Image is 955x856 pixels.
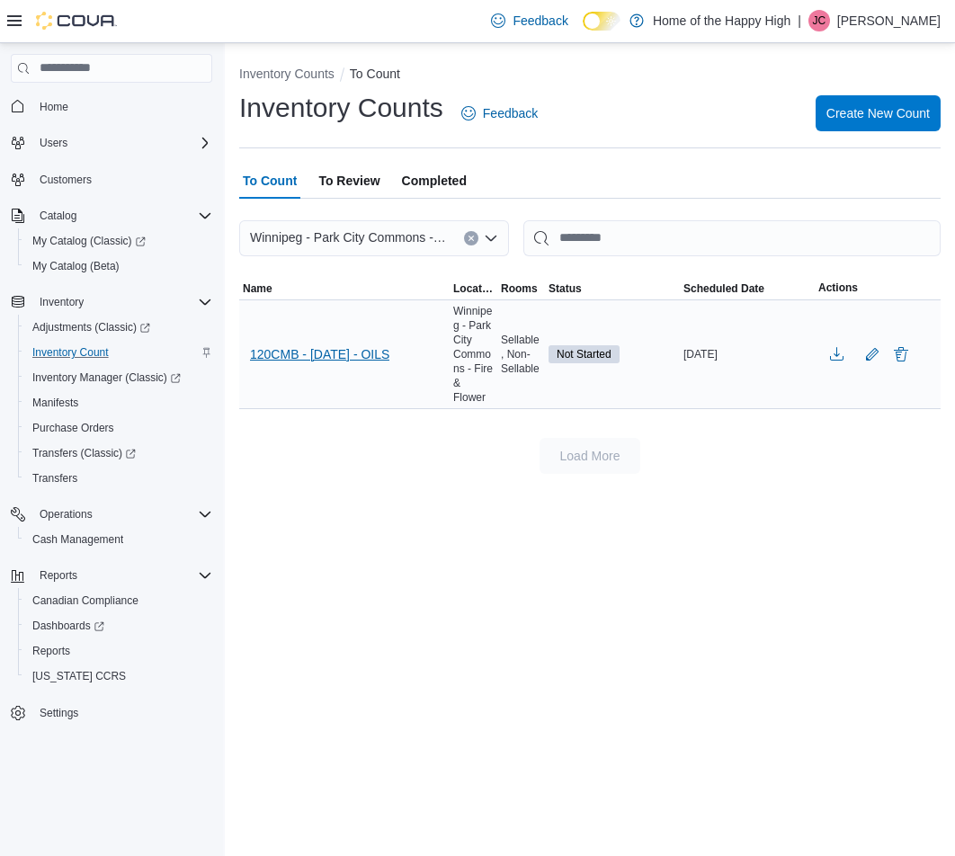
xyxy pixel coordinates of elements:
[25,529,212,550] span: Cash Management
[25,665,133,687] a: [US_STATE] CCRS
[861,341,883,368] button: Edit count details
[453,281,494,296] span: Location
[18,527,219,552] button: Cash Management
[32,205,212,227] span: Catalog
[680,343,815,365] div: [DATE]
[25,590,212,611] span: Canadian Compliance
[25,417,212,439] span: Purchase Orders
[32,669,126,683] span: [US_STATE] CCRS
[32,396,78,410] span: Manifests
[32,320,150,334] span: Adjustments (Classic)
[32,471,77,486] span: Transfers
[540,438,640,474] button: Load More
[4,700,219,726] button: Settings
[450,278,497,299] button: Location
[683,281,764,296] span: Scheduled Date
[549,345,620,363] span: Not Started
[18,441,219,466] a: Transfers (Classic)
[549,281,582,296] span: Status
[32,619,104,633] span: Dashboards
[18,340,219,365] button: Inventory Count
[653,10,790,31] p: Home of the Happy High
[32,532,123,547] span: Cash Management
[32,593,138,608] span: Canadian Compliance
[513,12,567,30] span: Feedback
[243,163,297,199] span: To Count
[32,345,109,360] span: Inventory Count
[40,136,67,150] span: Users
[484,3,575,39] a: Feedback
[32,291,91,313] button: Inventory
[25,640,77,662] a: Reports
[25,615,212,637] span: Dashboards
[25,367,212,388] span: Inventory Manager (Classic)
[32,701,212,724] span: Settings
[18,613,219,638] a: Dashboards
[25,342,212,363] span: Inventory Count
[25,255,127,277] a: My Catalog (Beta)
[816,95,941,131] button: Create New Count
[454,95,545,131] a: Feedback
[239,278,450,299] button: Name
[501,281,538,296] span: Rooms
[11,86,212,773] nav: Complex example
[18,315,219,340] a: Adjustments (Classic)
[25,615,112,637] a: Dashboards
[25,468,85,489] a: Transfers
[18,390,219,415] button: Manifests
[18,588,219,613] button: Canadian Compliance
[25,590,146,611] a: Canadian Compliance
[32,96,76,118] a: Home
[808,10,830,31] div: Jeremy Colli
[243,341,397,368] button: 120CMB - [DATE] - OILS
[545,278,680,299] button: Status
[239,90,443,126] h1: Inventory Counts
[18,254,219,279] button: My Catalog (Beta)
[25,230,153,252] a: My Catalog (Classic)
[25,417,121,439] a: Purchase Orders
[25,640,212,662] span: Reports
[837,10,941,31] p: [PERSON_NAME]
[25,468,212,489] span: Transfers
[18,664,219,689] button: [US_STATE] CCRS
[32,504,212,525] span: Operations
[32,168,212,191] span: Customers
[890,343,912,365] button: Delete
[25,342,116,363] a: Inventory Count
[464,231,478,245] button: Clear input
[557,346,611,362] span: Not Started
[250,227,446,248] span: Winnipeg - Park City Commons - Fire & Flower
[4,203,219,228] button: Catalog
[32,95,212,118] span: Home
[32,504,100,525] button: Operations
[818,281,858,295] span: Actions
[583,12,620,31] input: Dark Mode
[243,281,272,296] span: Name
[25,392,85,414] a: Manifests
[826,104,930,122] span: Create New Count
[18,466,219,491] button: Transfers
[32,132,212,154] span: Users
[4,502,219,527] button: Operations
[4,563,219,588] button: Reports
[32,205,84,227] button: Catalog
[239,67,335,81] button: Inventory Counts
[32,259,120,273] span: My Catalog (Beta)
[32,702,85,724] a: Settings
[18,228,219,254] a: My Catalog (Classic)
[32,446,136,460] span: Transfers (Classic)
[402,163,467,199] span: Completed
[560,447,620,465] span: Load More
[32,421,114,435] span: Purchase Orders
[25,665,212,687] span: Washington CCRS
[18,415,219,441] button: Purchase Orders
[318,163,379,199] span: To Review
[25,442,143,464] a: Transfers (Classic)
[4,130,219,156] button: Users
[32,370,181,385] span: Inventory Manager (Classic)
[25,317,212,338] span: Adjustments (Classic)
[350,67,400,81] button: To Count
[40,100,68,114] span: Home
[32,169,99,191] a: Customers
[4,94,219,120] button: Home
